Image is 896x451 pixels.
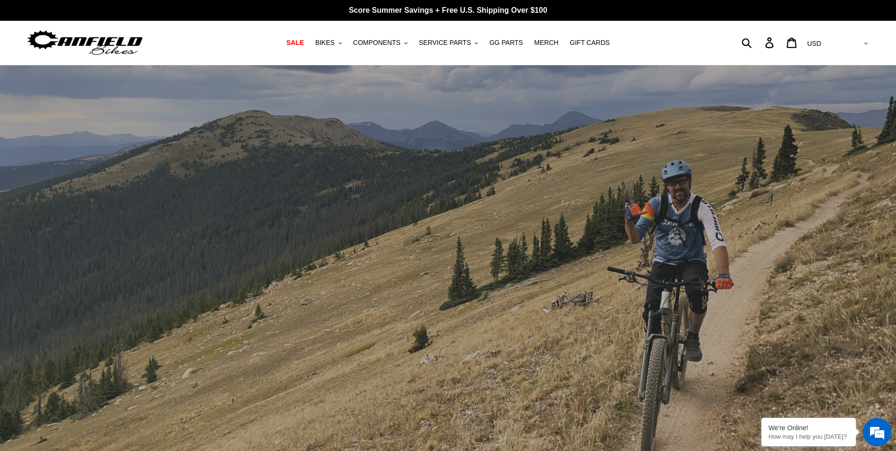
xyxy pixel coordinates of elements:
[768,433,849,440] p: How may I help you today?
[414,36,483,49] button: SERVICE PARTS
[353,39,401,47] span: COMPONENTS
[419,39,471,47] span: SERVICE PARTS
[529,36,563,49] a: MERCH
[349,36,412,49] button: COMPONENTS
[570,39,610,47] span: GIFT CARDS
[286,39,304,47] span: SALE
[747,32,771,53] input: Search
[485,36,528,49] a: GG PARTS
[310,36,346,49] button: BIKES
[315,39,334,47] span: BIKES
[768,424,849,432] div: We're Online!
[282,36,308,49] a: SALE
[26,28,144,58] img: Canfield Bikes
[489,39,523,47] span: GG PARTS
[534,39,558,47] span: MERCH
[565,36,614,49] a: GIFT CARDS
